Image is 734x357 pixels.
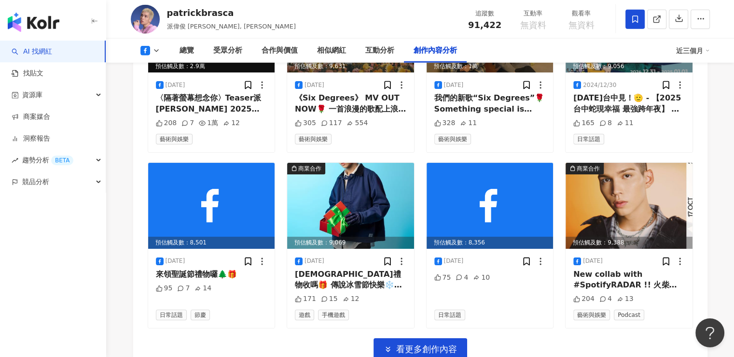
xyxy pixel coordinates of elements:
[156,134,193,144] span: 藝術與娛樂
[568,20,595,30] span: 無資料
[180,45,194,57] div: 總覽
[223,118,240,128] div: 12
[298,164,321,173] div: 商業合作
[583,257,603,265] div: [DATE]
[444,257,464,265] div: [DATE]
[566,163,692,249] div: post-image商業合作預估觸及數：9,388
[427,60,554,72] div: 預估觸及數：1萬
[148,163,275,249] div: post-image預估觸及數：8,501
[434,310,465,320] span: 日常話題
[444,81,464,89] div: [DATE]
[434,93,546,114] div: 我們的新歌“Six Degrees”🌹 Something special is coming your way 💌 [DATE] 20:00 MV ＠ [PERSON_NAME] Chou Y...
[131,5,160,34] img: KOL Avatar
[467,9,503,18] div: 追蹤數
[287,163,414,249] img: post-image
[305,81,324,89] div: [DATE]
[577,164,600,173] div: 商業合作
[473,273,490,283] div: 10
[317,45,346,57] div: 相似網紅
[573,294,595,304] div: 204
[566,237,692,249] div: 預估觸及數：9,388
[295,269,406,291] div: [DEMOGRAPHIC_DATA]禮物收嗎🎁 傳說冰雪節快樂❄️這次很開心收到傳說對決邀請，特別用遊戲內建音效為冰雪節創作了主題曲「 晨星 Morning Star 」，12.15（日）00:...
[8,13,59,32] img: logo
[199,118,218,128] div: 1萬
[156,284,173,293] div: 95
[156,310,187,320] span: 日常話題
[427,237,554,249] div: 預估觸及數：8,356
[194,284,211,293] div: 14
[295,310,314,320] span: 遊戲
[396,344,457,355] span: 看更多創作內容
[617,118,634,128] div: 11
[295,118,316,128] div: 305
[427,163,554,249] img: post-image
[167,23,296,30] span: 派偉俊 [PERSON_NAME], [PERSON_NAME]
[434,273,451,283] div: 75
[181,118,194,128] div: 7
[566,163,692,249] img: post-image
[321,294,338,304] div: 15
[156,118,177,128] div: 208
[295,134,332,144] span: 藝術與娛樂
[51,156,73,165] div: BETA
[599,294,612,304] div: 4
[287,237,414,249] div: 預估觸及數：9,069
[515,9,552,18] div: 互動率
[468,20,501,30] span: 91,422
[318,310,349,320] span: 手機遊戲
[695,318,724,347] iframe: Help Scout Beacon - Open
[460,118,477,128] div: 11
[583,81,616,89] div: 2024/12/30
[295,93,406,114] div: 《Six Degrees》 MV OUT NOW🌹 一首浪漫的歌配上浪漫的畫面 睽違9年的合作 你們喜歡嗎🧸 ▸▸ #SixDegrees Official MV：
[12,134,50,143] a: 洞察報告
[321,118,342,128] div: 117
[343,294,360,304] div: 12
[295,294,316,304] div: 171
[427,163,554,249] div: post-image預估觸及數：8,356
[262,45,298,57] div: 合作與價值
[177,284,190,293] div: 7
[12,47,52,57] a: searchAI 找網紅
[156,269,267,280] div: 來領聖誕節禮物囉🌲🎁
[573,93,685,114] div: [DATE]台中見！🫡 - 【2025 台中蛇現幸福 最強跨年夜】 🖥️ 直播平台（18:30 網路直播開始） ▸ 三立電視YouTube、三立新聞網YouTube、三立新聞網直播室、Vidol...
[346,118,368,128] div: 554
[191,310,210,320] span: 節慶
[12,112,50,122] a: 商案媒合
[434,134,471,144] span: 藝術與娛樂
[573,310,610,320] span: 藝術與娛樂
[563,9,600,18] div: 觀看率
[414,45,457,57] div: 創作內容分析
[566,60,692,72] div: 預估觸及數：9,056
[22,149,73,171] span: 趨勢分析
[166,257,185,265] div: [DATE]
[148,163,275,249] img: post-image
[676,43,710,58] div: 近三個月
[12,157,18,164] span: rise
[599,118,612,128] div: 8
[434,118,456,128] div: 328
[213,45,242,57] div: 受眾分析
[573,118,595,128] div: 165
[365,45,394,57] div: 互動分析
[156,93,267,114] div: 〈隔著螢幕想念你〉Teaser派[PERSON_NAME] 2025全新單曲〈#隔著螢幕想念你〉🖥️🥷🏻 5.9（五） 12am ‘ Single Release 單曲上線 8pm ‘ Offi...
[614,310,644,320] span: Podcast
[287,163,414,249] div: post-image商業合作預估觸及數：9,069
[573,134,604,144] span: 日常話題
[148,237,275,249] div: 預估觸及數：8,501
[287,60,414,72] div: 預估觸及數：9,631
[148,60,275,72] div: 預估觸及數：2.9萬
[22,84,42,106] span: 資源庫
[520,20,546,30] span: 無資料
[573,269,685,291] div: New collab with #SpotifyRADAR !! 火柴 (Acoustic) out now on ▸▸ Spotify 💫
[456,273,468,283] div: 4
[166,81,185,89] div: [DATE]
[305,257,324,265] div: [DATE]
[167,7,296,19] div: patrickbrasca
[617,294,634,304] div: 13
[12,69,43,78] a: 找貼文
[22,171,49,193] span: 競品分析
